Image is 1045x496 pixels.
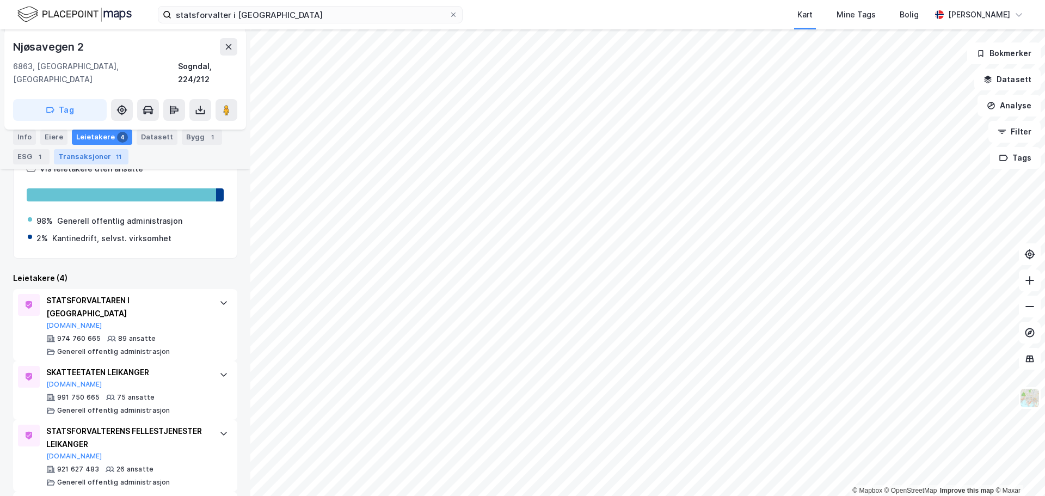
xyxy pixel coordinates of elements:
div: 4 [117,132,128,143]
div: Transaksjoner [54,149,128,164]
div: Leietakere (4) [13,272,237,285]
div: Njøsavegen 2 [13,38,86,56]
div: 991 750 665 [57,393,100,402]
input: Søk på adresse, matrikkel, gårdeiere, leietakere eller personer [171,7,449,23]
a: Improve this map [940,487,994,494]
div: Kantinedrift, selvst. virksomhet [52,232,171,245]
img: Z [1019,388,1040,408]
button: Filter [988,121,1041,143]
button: Analyse [978,95,1041,117]
div: [PERSON_NAME] [948,8,1010,21]
div: ESG [13,149,50,164]
div: Generell offentlig administrasjon [57,406,170,415]
button: [DOMAIN_NAME] [46,380,102,389]
button: [DOMAIN_NAME] [46,452,102,461]
div: Mine Tags [837,8,876,21]
div: 1 [34,151,45,162]
div: STATSFORVALTAREN I [GEOGRAPHIC_DATA] [46,294,208,320]
div: SKATTEETATEN LEIKANGER [46,366,208,379]
div: Sogndal, 224/212 [178,60,237,86]
div: Generell offentlig administrasjon [57,347,170,356]
div: 921 627 483 [57,465,99,474]
button: Tag [13,99,107,121]
div: 26 ansatte [116,465,153,474]
div: 11 [113,151,124,162]
div: 1 [207,132,218,143]
div: Eiere [40,130,67,145]
div: Info [13,130,36,145]
div: 98% [36,215,53,228]
div: 2% [36,232,48,245]
div: STATSFORVALTERENS FELLESTJENESTER LEIKANGER [46,425,208,451]
div: Leietakere [72,130,132,145]
a: Mapbox [852,487,882,494]
div: Kart [797,8,813,21]
div: Bolig [900,8,919,21]
div: 75 ansatte [117,393,155,402]
div: Vis leietakere uten ansatte [40,162,143,175]
div: Bygg [182,130,222,145]
button: Bokmerker [967,42,1041,64]
div: 6863, [GEOGRAPHIC_DATA], [GEOGRAPHIC_DATA] [13,60,178,86]
iframe: Chat Widget [991,444,1045,496]
div: Generell offentlig administrasjon [57,215,182,228]
img: logo.f888ab2527a4732fd821a326f86c7f29.svg [17,5,132,24]
div: 974 760 665 [57,334,101,343]
button: [DOMAIN_NAME] [46,321,102,330]
div: 89 ansatte [118,334,156,343]
a: OpenStreetMap [884,487,937,494]
button: Tags [990,147,1041,169]
button: Datasett [974,69,1041,90]
div: Generell offentlig administrasjon [57,478,170,487]
div: Datasett [137,130,177,145]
